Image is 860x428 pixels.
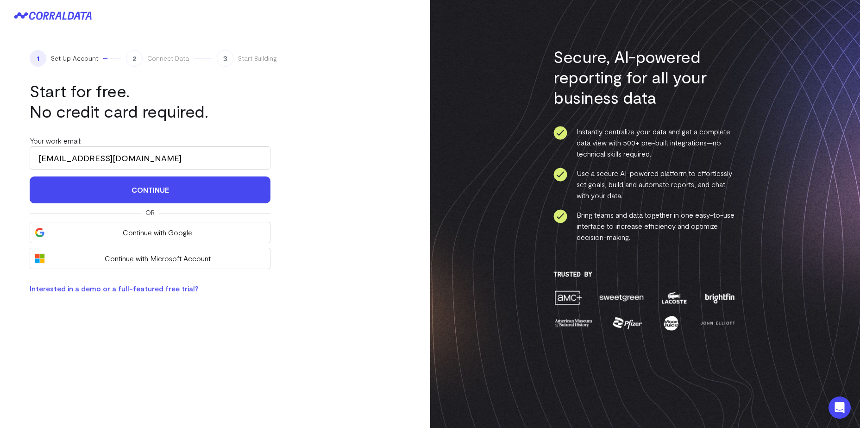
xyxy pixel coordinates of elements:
span: Set Up Account [51,54,98,63]
span: 1 [30,50,46,67]
a: Interested in a demo or a full-featured free trial? [30,284,198,293]
span: Connect Data [147,54,189,63]
h3: Secure, AI-powered reporting for all your business data [553,46,736,107]
li: Bring teams and data together in one easy-to-use interface to increase efficiency and optimize de... [553,209,736,243]
span: Continue with Microsoft Account [50,253,265,264]
span: Or [145,208,155,217]
label: Your work email: [30,136,82,145]
h1: Start for free. No credit card required. [30,81,270,121]
h3: Trusted By [553,271,736,278]
input: Enter your work email address [30,146,270,170]
span: Continue with Google [50,227,265,238]
span: 3 [217,50,233,67]
button: Continue [30,176,270,203]
button: Continue with Microsoft Account [30,248,270,269]
span: Start Building [238,54,277,63]
div: Open Intercom Messenger [829,397,851,419]
li: Instantly centralize your data and get a complete data view with 500+ pre-built integrations—no t... [553,126,736,159]
li: Use a secure AI-powered platform to effortlessly set goals, build and automate reports, and chat ... [553,168,736,201]
span: 2 [126,50,143,67]
button: Continue with Google [30,222,270,243]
